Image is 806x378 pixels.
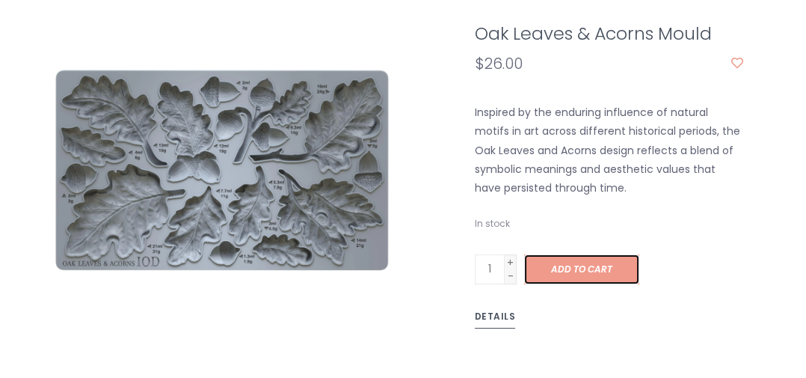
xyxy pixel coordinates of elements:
span: Add to cart [551,263,612,275]
h1: Oak Leaves & Acorns Mould [475,24,743,43]
div: Inspired by the enduring influence of natural motifs in art across different historical periods, ... [464,103,754,198]
a: - [505,269,517,282]
a: + [505,255,517,269]
a: Add to wishlist [731,56,743,71]
a: Add to cart [524,254,639,284]
span: $26.00 [475,53,523,74]
span: In stock [475,217,510,230]
a: Details [475,308,516,329]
